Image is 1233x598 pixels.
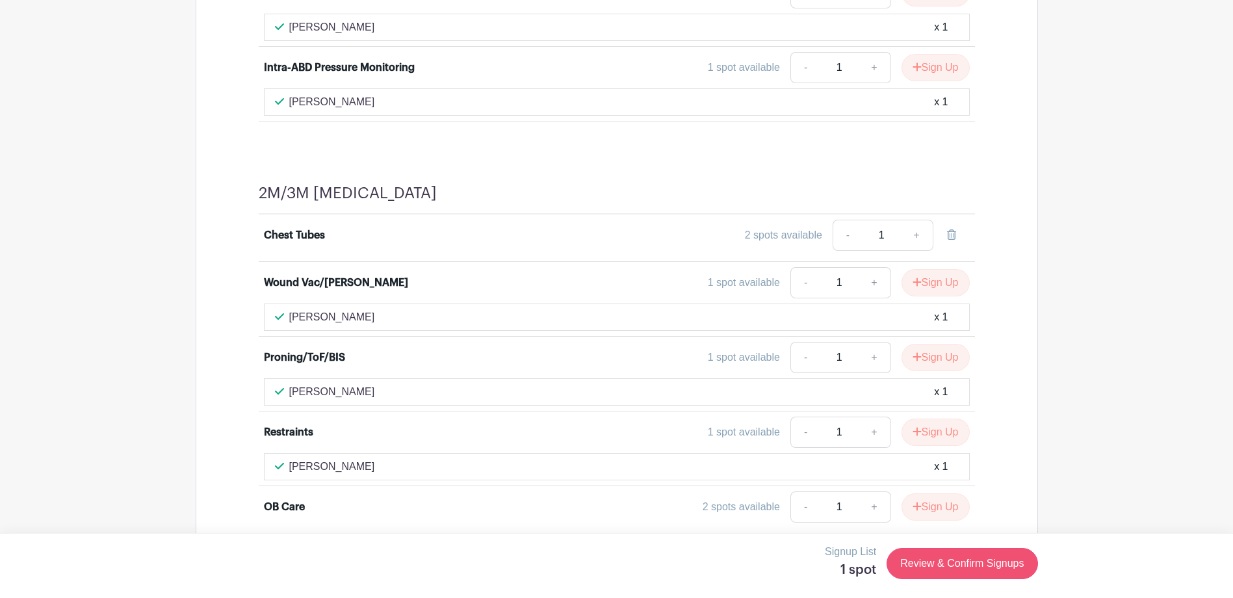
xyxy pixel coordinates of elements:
p: Signup List [825,544,876,560]
a: - [790,417,820,448]
div: x 1 [934,459,948,474]
div: Proning/ToF/BIS [264,350,345,365]
a: + [858,342,890,373]
div: Chest Tubes [264,227,325,243]
button: Sign Up [902,419,970,446]
div: Restraints [264,424,313,440]
div: 2 spots available [703,499,780,515]
div: 1 spot available [708,275,780,291]
div: 1 spot available [708,424,780,440]
button: Sign Up [902,344,970,371]
p: [PERSON_NAME] [289,94,375,110]
a: - [790,267,820,298]
button: Sign Up [902,493,970,521]
a: + [858,267,890,298]
a: + [900,220,933,251]
p: [PERSON_NAME] [289,309,375,325]
button: Sign Up [902,269,970,296]
h4: 2M/3M [MEDICAL_DATA] [259,184,437,203]
a: Review & Confirm Signups [887,548,1037,579]
a: + [858,52,890,83]
div: x 1 [934,309,948,325]
p: [PERSON_NAME] [289,459,375,474]
div: Wound Vac/[PERSON_NAME] [264,275,408,291]
p: [PERSON_NAME] [289,19,375,35]
a: - [790,491,820,523]
h5: 1 spot [825,562,876,578]
a: + [858,491,890,523]
div: 1 spot available [708,350,780,365]
div: x 1 [934,384,948,400]
a: - [790,52,820,83]
a: - [833,220,863,251]
a: + [858,417,890,448]
div: x 1 [934,94,948,110]
div: Intra-ABD Pressure Monitoring [264,60,415,75]
button: Sign Up [902,54,970,81]
p: [PERSON_NAME] [289,384,375,400]
div: OB Care [264,499,305,515]
div: 1 spot available [708,60,780,75]
div: x 1 [934,19,948,35]
a: - [790,342,820,373]
div: 2 spots available [745,227,822,243]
